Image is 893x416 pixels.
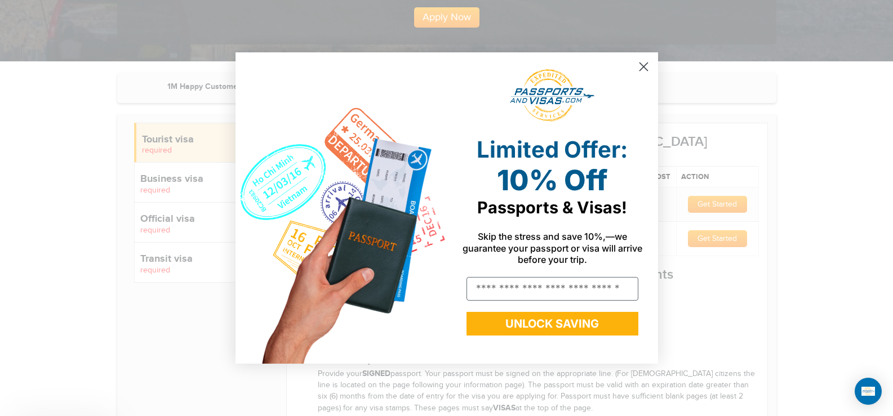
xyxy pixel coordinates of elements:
[236,52,447,364] img: de9cda0d-0715-46ca-9a25-073762a91ba7.png
[510,69,594,122] img: passports and visas
[497,163,607,197] span: 10% Off
[477,198,627,217] span: Passports & Visas!
[477,136,628,163] span: Limited Offer:
[855,378,882,405] div: Open Intercom Messenger
[634,57,654,77] button: Close dialog
[467,312,638,336] button: UNLOCK SAVING
[463,231,642,265] span: Skip the stress and save 10%,—we guarantee your passport or visa will arrive before your trip.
